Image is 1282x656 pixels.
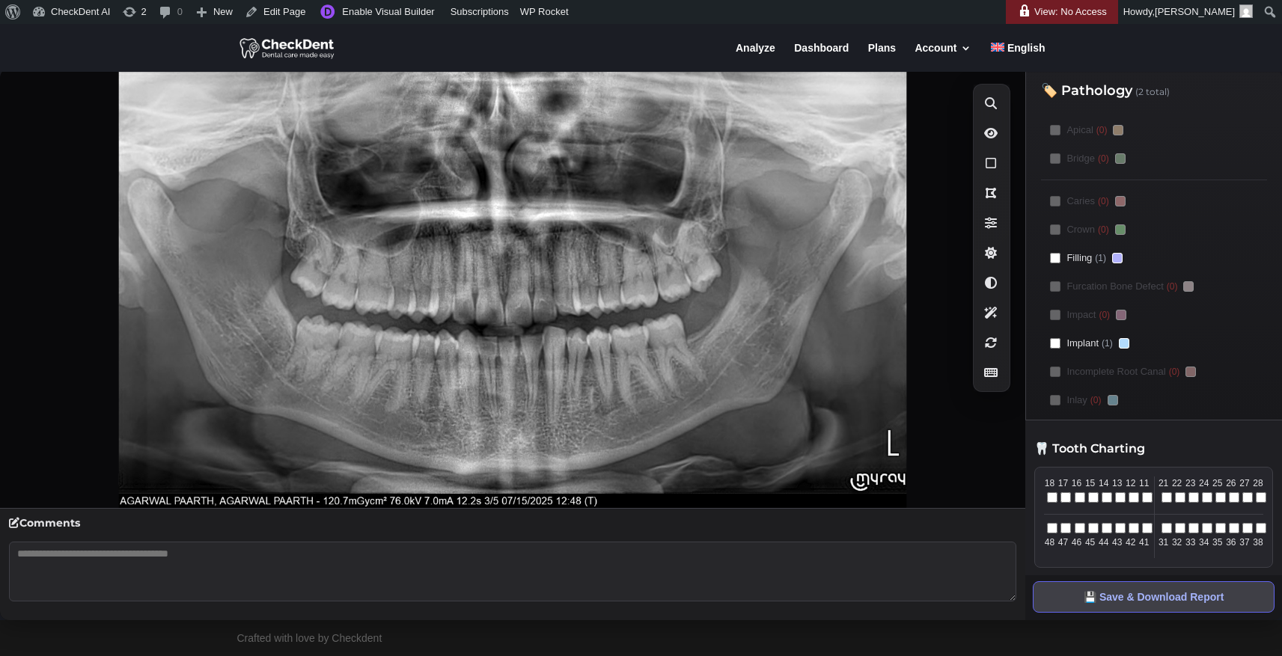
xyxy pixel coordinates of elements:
[1126,476,1136,490] span: 12
[1135,86,1170,97] span: (2 total)
[1095,251,1106,265] span: (1)
[237,631,382,652] div: Crafted with love by Checkdent
[1253,476,1263,490] span: 28
[1057,536,1068,549] span: 47
[1167,280,1178,293] span: (0)
[1112,476,1123,490] span: 13
[1041,275,1267,298] label: Furcation Bone Defect
[1050,125,1060,135] input: Apical(0)
[1226,476,1236,490] span: 26
[1041,246,1267,270] label: Filling
[1050,196,1060,206] input: Caries(0)
[1155,6,1235,17] span: [PERSON_NAME]
[1102,337,1113,350] span: (1)
[868,43,896,72] a: Plans
[1253,536,1263,549] span: 38
[1199,536,1209,549] span: 34
[1050,281,1060,292] input: Furcation Bone Defect(0)
[1099,308,1110,322] span: (0)
[1044,536,1054,549] span: 48
[1041,84,1267,106] h3: 🏷️ Pathology
[1139,476,1150,490] span: 11
[1050,253,1060,263] input: Filling(1)
[1099,476,1109,490] span: 14
[1099,536,1109,549] span: 44
[1034,443,1273,459] h3: 🦷 Tooth Charting
[1212,536,1223,549] span: 35
[1185,476,1196,490] span: 23
[794,43,849,72] a: Dashboard
[1096,123,1108,137] span: (0)
[1112,536,1123,549] span: 43
[1072,476,1082,490] span: 16
[1139,536,1150,549] span: 41
[1098,223,1109,236] span: (0)
[991,43,1046,72] a: English
[9,518,1016,536] h4: Comments
[1057,476,1068,490] span: 17
[1041,388,1267,412] label: Inlay
[1085,476,1096,490] span: 15
[1050,310,1060,320] input: Impact(0)
[1041,118,1267,142] label: Apical
[1041,360,1267,384] label: Incomplete Root Canal
[1033,581,1275,613] button: 💾 Save & Download Report
[736,43,775,72] a: Analyze
[1041,331,1267,355] label: Implant
[1239,476,1250,490] span: 27
[1239,536,1250,549] span: 37
[1172,476,1182,490] span: 22
[1041,303,1267,327] label: Impact
[1159,536,1169,549] span: 31
[1050,153,1060,164] input: Bridge(0)
[1098,194,1109,208] span: (0)
[1050,367,1060,377] input: Incomplete Root Canal(0)
[1041,417,1267,441] label: Loose Bridge
[1044,476,1054,490] span: 18
[1126,536,1136,549] span: 42
[1041,147,1267,171] label: Bridge
[1098,152,1109,165] span: (0)
[1239,4,1253,18] img: Arnav Saha
[1041,218,1267,242] label: Crown
[1072,536,1082,549] span: 46
[1199,476,1209,490] span: 24
[1007,42,1046,54] span: English
[915,43,971,72] a: Account
[1226,536,1236,549] span: 36
[1212,476,1223,490] span: 25
[1085,536,1096,549] span: 45
[1172,536,1182,549] span: 32
[1159,476,1169,490] span: 21
[1041,189,1267,213] label: Caries
[1050,395,1060,405] input: Inlay(0)
[1185,536,1196,549] span: 33
[239,36,336,60] img: CheckDent AI
[1050,224,1060,235] input: Crown(0)
[1169,365,1180,378] span: (0)
[1050,338,1060,349] input: Implant(1)
[1090,393,1102,407] span: (0)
